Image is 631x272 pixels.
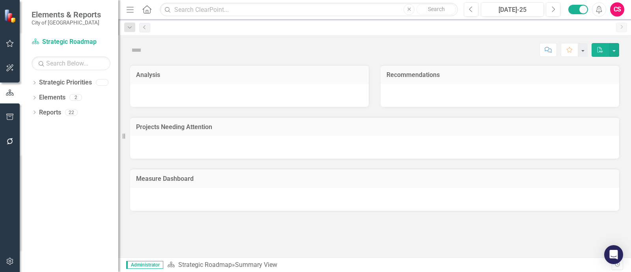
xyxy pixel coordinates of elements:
span: Elements & Reports [32,10,101,19]
a: Strategic Roadmap [32,38,110,47]
h3: Analysis [136,71,363,79]
input: Search ClearPoint... [160,3,458,17]
img: Not Defined [130,44,143,56]
div: [DATE]-25 [484,5,541,15]
input: Search Below... [32,56,110,70]
span: Administrator [126,261,163,269]
h3: Measure Dashboard [136,175,613,182]
a: Strategic Priorities [39,78,92,87]
button: CS [610,2,624,17]
div: Open Intercom Messenger [604,245,623,264]
div: Summary View [235,261,277,268]
h3: Projects Needing Attention [136,124,613,131]
button: [DATE]-25 [481,2,544,17]
a: Elements [39,93,65,102]
div: 22 [65,109,78,116]
h3: Recommendations [386,71,613,79]
div: » [167,261,612,270]
button: Search [416,4,456,15]
img: ClearPoint Strategy [4,9,18,23]
a: Reports [39,108,61,117]
div: 2 [69,94,82,101]
a: Strategic Roadmap [178,261,232,268]
span: Search [428,6,445,12]
small: City of [GEOGRAPHIC_DATA] [32,19,101,26]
